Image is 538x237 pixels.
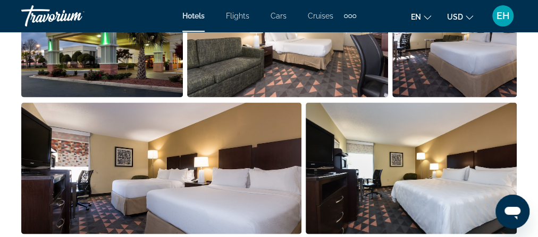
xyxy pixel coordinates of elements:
[226,12,249,20] a: Flights
[182,12,205,20] a: Hotels
[489,5,517,27] button: User Menu
[21,102,301,234] button: Open full-screen image slider
[497,11,509,21] span: EH
[306,102,517,234] button: Open full-screen image slider
[271,12,287,20] a: Cars
[344,7,356,24] button: Extra navigation items
[495,195,529,229] iframe: Button to launch messaging window
[411,13,421,21] span: en
[447,13,463,21] span: USD
[447,9,473,24] button: Change currency
[411,9,431,24] button: Change language
[21,2,128,30] a: Travorium
[308,12,333,20] a: Cruises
